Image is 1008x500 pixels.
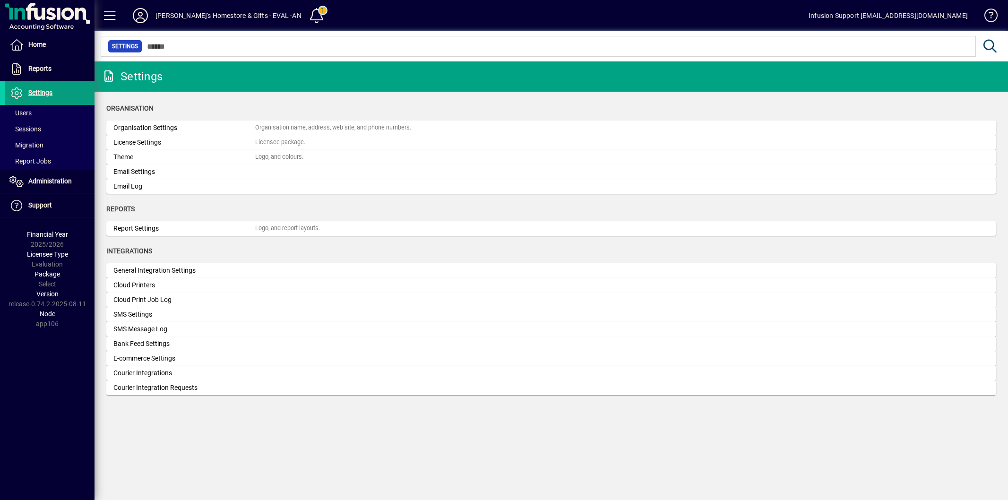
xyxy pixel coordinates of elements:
div: Organisation Settings [113,123,255,133]
span: Support [28,201,52,209]
a: License SettingsLicensee package. [106,135,996,150]
a: Support [5,194,95,217]
span: Migration [9,141,43,149]
div: Infusion Support [EMAIL_ADDRESS][DOMAIN_NAME] [809,8,968,23]
div: Logo, and colours. [255,153,303,162]
span: Version [36,290,59,298]
span: Licensee Type [27,250,68,258]
div: Logo, and report layouts. [255,224,320,233]
a: Email Settings [106,164,996,179]
span: Sessions [9,125,41,133]
a: Report Jobs [5,153,95,169]
div: Bank Feed Settings [113,339,255,349]
div: Email Log [113,181,255,191]
div: E-commerce Settings [113,353,255,363]
div: Courier Integration Requests [113,383,255,393]
span: Financial Year [27,231,68,238]
div: SMS Message Log [113,324,255,334]
a: Reports [5,57,95,81]
span: Reports [106,205,135,213]
a: Cloud Printers [106,278,996,293]
div: Cloud Printers [113,280,255,290]
a: SMS Settings [106,307,996,322]
div: Settings [102,69,163,84]
a: Organisation SettingsOrganisation name, address, web site, and phone numbers. [106,121,996,135]
div: General Integration Settings [113,266,255,276]
a: General Integration Settings [106,263,996,278]
a: Sessions [5,121,95,137]
a: ThemeLogo, and colours. [106,150,996,164]
span: Organisation [106,104,154,112]
a: SMS Message Log [106,322,996,336]
a: Users [5,105,95,121]
button: Profile [125,7,155,24]
a: Report SettingsLogo, and report layouts. [106,221,996,236]
span: Administration [28,177,72,185]
div: Organisation name, address, web site, and phone numbers. [255,123,411,132]
span: Package [34,270,60,278]
span: Report Jobs [9,157,51,165]
span: Reports [28,65,52,72]
div: Report Settings [113,224,255,233]
a: Email Log [106,179,996,194]
a: Knowledge Base [977,2,996,33]
div: License Settings [113,138,255,147]
a: Home [5,33,95,57]
a: Administration [5,170,95,193]
a: Courier Integration Requests [106,380,996,395]
a: Cloud Print Job Log [106,293,996,307]
div: Theme [113,152,255,162]
span: Node [40,310,55,318]
span: Settings [112,42,138,51]
a: Bank Feed Settings [106,336,996,351]
div: SMS Settings [113,310,255,319]
span: Integrations [106,247,152,255]
div: [PERSON_NAME]'s Homestore & Gifts - EVAL -AN [155,8,302,23]
span: Home [28,41,46,48]
span: Users [9,109,32,117]
a: E-commerce Settings [106,351,996,366]
div: Cloud Print Job Log [113,295,255,305]
div: Licensee package. [255,138,305,147]
span: Settings [28,89,52,96]
div: Email Settings [113,167,255,177]
a: Courier Integrations [106,366,996,380]
div: Courier Integrations [113,368,255,378]
a: Migration [5,137,95,153]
